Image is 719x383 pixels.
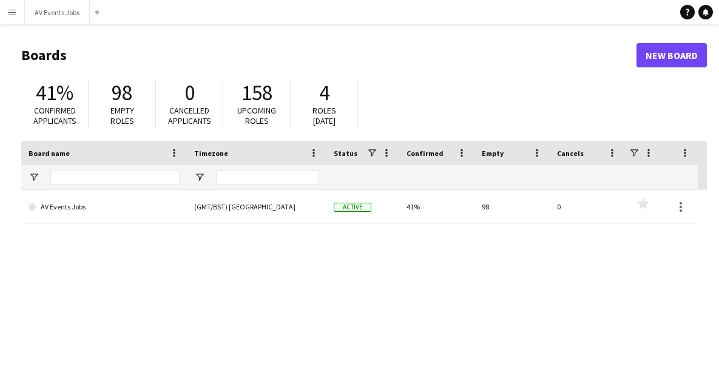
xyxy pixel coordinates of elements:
[29,149,70,158] span: Board name
[184,80,195,106] span: 0
[29,190,180,224] a: AV Events Jobs
[399,190,474,223] div: 41%
[33,105,76,126] span: Confirmed applicants
[50,170,180,185] input: Board name Filter Input
[407,149,444,158] span: Confirmed
[334,203,371,212] span: Active
[112,80,132,106] span: 98
[474,190,550,223] div: 98
[241,80,272,106] span: 158
[168,105,211,126] span: Cancelled applicants
[312,105,336,126] span: Roles [DATE]
[194,172,205,183] button: Open Filter Menu
[636,43,707,67] a: New Board
[550,190,625,223] div: 0
[334,149,357,158] span: Status
[29,172,39,183] button: Open Filter Menu
[187,190,326,223] div: (GMT/BST) [GEOGRAPHIC_DATA]
[237,105,276,126] span: Upcoming roles
[194,149,228,158] span: Timezone
[482,149,504,158] span: Empty
[21,46,636,64] h1: Boards
[25,1,90,24] button: AV Events Jobs
[216,170,319,185] input: Timezone Filter Input
[557,149,584,158] span: Cancels
[319,80,329,106] span: 4
[36,80,73,106] span: 41%
[110,105,134,126] span: Empty roles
